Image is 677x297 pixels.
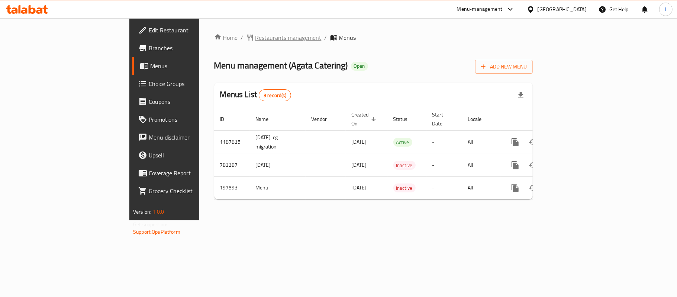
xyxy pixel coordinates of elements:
[256,115,278,124] span: Name
[512,86,530,104] div: Export file
[462,176,500,199] td: All
[393,138,412,147] span: Active
[481,62,527,71] span: Add New Menu
[214,57,348,74] span: Menu management ( Agata Catering )
[325,33,327,42] li: /
[132,57,242,75] a: Menus
[152,207,164,217] span: 1.0.0
[149,26,236,35] span: Edit Restaurant
[352,137,367,147] span: [DATE]
[524,133,542,151] button: Change Status
[132,182,242,200] a: Grocery Checklist
[259,92,291,99] span: 3 record(s)
[149,97,236,106] span: Coupons
[312,115,337,124] span: Vendor
[506,133,524,151] button: more
[426,154,462,176] td: -
[220,89,291,101] h2: Menus List
[462,130,500,154] td: All
[132,75,242,93] a: Choice Groups
[132,111,242,128] a: Promotions
[149,186,236,195] span: Grocery Checklist
[339,33,356,42] span: Menus
[149,133,236,142] span: Menu disclaimer
[150,61,236,70] span: Menus
[351,62,368,71] div: Open
[133,220,167,229] span: Get support on:
[538,5,587,13] div: [GEOGRAPHIC_DATA]
[351,63,368,69] span: Open
[426,176,462,199] td: -
[220,115,234,124] span: ID
[426,130,462,154] td: -
[665,5,666,13] span: l
[132,21,242,39] a: Edit Restaurant
[524,179,542,197] button: Change Status
[352,183,367,192] span: [DATE]
[132,128,242,146] a: Menu disclaimer
[475,60,533,74] button: Add New Menu
[524,156,542,174] button: Change Status
[255,33,322,42] span: Restaurants management
[393,161,416,170] span: Inactive
[393,183,416,192] div: Inactive
[432,110,453,128] span: Start Date
[132,164,242,182] a: Coverage Report
[214,33,533,42] nav: breadcrumb
[250,130,306,154] td: [DATE]-cg migration
[462,154,500,176] td: All
[457,5,503,14] div: Menu-management
[149,169,236,178] span: Coverage Report
[393,115,418,124] span: Status
[149,151,236,160] span: Upsell
[259,89,291,101] div: Total records count
[132,39,242,57] a: Branches
[132,93,242,111] a: Coupons
[149,115,236,124] span: Promotions
[133,207,151,217] span: Version:
[250,154,306,176] td: [DATE]
[132,146,242,164] a: Upsell
[352,110,378,128] span: Created On
[500,108,584,131] th: Actions
[246,33,322,42] a: Restaurants management
[149,44,236,52] span: Branches
[393,184,416,192] span: Inactive
[506,179,524,197] button: more
[133,227,180,237] a: Support.OpsPlatform
[149,79,236,88] span: Choice Groups
[506,156,524,174] button: more
[214,108,584,199] table: enhanced table
[352,160,367,170] span: [DATE]
[250,176,306,199] td: Menu
[468,115,491,124] span: Locale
